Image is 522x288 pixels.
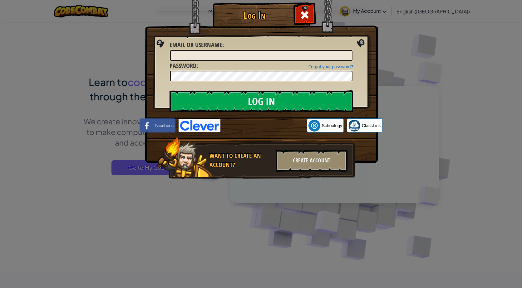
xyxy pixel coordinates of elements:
label: : [170,61,198,70]
iframe: Sign in with Google Button [220,119,307,132]
span: Facebook [155,122,174,129]
span: Schoology [322,122,342,129]
a: Forgot your password? [308,64,353,69]
img: facebook_small.png [141,120,153,132]
img: classlink-logo-small.png [348,120,360,132]
img: schoology.png [308,120,320,132]
input: Log In [170,90,353,112]
span: ClassLink [362,122,381,129]
div: Want to create an account? [209,151,272,169]
div: Create Account [276,150,347,172]
span: Password [170,61,196,70]
span: Email or Username [170,41,222,49]
label: : [170,41,224,50]
img: clever-logo-blue.png [179,119,220,132]
h1: Log In [214,10,294,21]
